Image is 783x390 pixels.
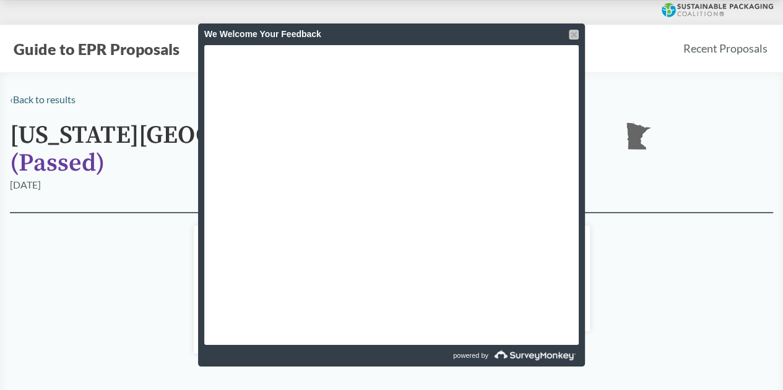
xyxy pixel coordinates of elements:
[10,93,76,105] a: ‹Back to results
[10,177,41,192] div: [DATE]
[393,345,579,367] a: powered by
[10,39,183,59] button: Guide to EPR Proposals
[678,35,773,62] a: Recent Proposals
[10,120,578,179] span: - ( Passed )
[10,122,604,177] h1: [US_STATE][GEOGRAPHIC_DATA] File 3911 (2024)
[453,345,488,367] span: powered by
[204,23,579,45] div: We Welcome Your Feedback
